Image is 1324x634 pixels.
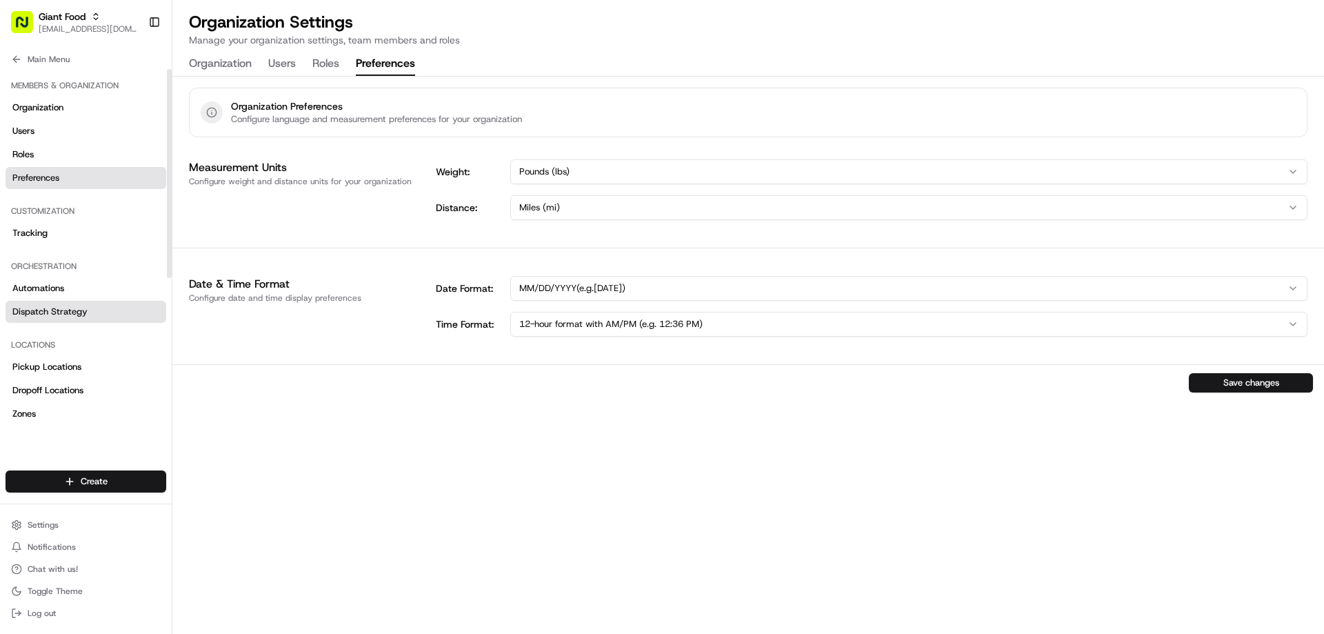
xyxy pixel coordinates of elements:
[14,14,41,41] img: Nash
[28,542,76,553] span: Notifications
[12,282,64,295] span: Automations
[436,201,505,215] label: Distance:
[12,361,81,373] span: Pickup Locations
[189,276,419,293] h1: Date & Time Format
[6,334,166,356] div: Locations
[12,148,34,161] span: Roles
[6,75,166,97] div: Members & Organization
[6,120,166,142] a: Users
[137,234,167,244] span: Pylon
[28,586,83,597] span: Toggle Theme
[6,559,166,579] button: Chat with us!
[189,159,419,176] h1: Measurement Units
[130,200,221,214] span: API Documentation
[6,255,166,277] div: Orchestration
[81,475,108,488] span: Create
[97,233,167,244] a: Powered byPylon
[6,604,166,623] button: Log out
[28,608,56,619] span: Log out
[1189,373,1313,393] button: Save changes
[6,537,166,557] button: Notifications
[6,379,166,402] a: Dropoff Locations
[6,143,166,166] a: Roles
[8,195,111,219] a: 📗Knowledge Base
[189,52,252,76] button: Organization
[6,97,166,119] a: Organization
[12,101,63,114] span: Organization
[28,54,70,65] span: Main Menu
[6,167,166,189] a: Preferences
[111,195,227,219] a: 💻API Documentation
[28,519,59,531] span: Settings
[47,146,174,157] div: We're available if you need us!
[39,10,86,23] button: Giant Food
[231,113,522,126] p: Configure language and measurement preferences for your organization
[6,222,166,244] a: Tracking
[117,201,128,212] div: 💻
[12,408,36,420] span: Zones
[14,201,25,212] div: 📗
[6,582,166,601] button: Toggle Theme
[189,33,460,47] p: Manage your organization settings, team members and roles
[436,165,505,179] label: Weight:
[12,384,83,397] span: Dropoff Locations
[28,564,78,575] span: Chat with us!
[12,227,48,239] span: Tracking
[268,52,296,76] button: Users
[36,89,228,103] input: Clear
[6,403,166,425] a: Zones
[6,6,143,39] button: Giant Food[EMAIL_ADDRESS][DOMAIN_NAME]
[12,125,34,137] span: Users
[234,136,251,152] button: Start new chat
[189,176,419,187] div: Configure weight and distance units for your organization
[356,52,415,76] button: Preferences
[12,306,88,318] span: Dispatch Strategy
[39,23,137,34] button: [EMAIL_ADDRESS][DOMAIN_NAME]
[6,356,166,378] a: Pickup Locations
[312,52,339,76] button: Roles
[14,55,251,77] p: Welcome 👋
[6,50,166,69] button: Main Menu
[436,281,505,295] label: Date Format:
[28,200,106,214] span: Knowledge Base
[6,301,166,323] a: Dispatch Strategy
[14,132,39,157] img: 1736555255976-a54dd68f-1ca7-489b-9aae-adbdc363a1c4
[231,99,522,113] h3: Organization Preferences
[6,200,166,222] div: Customization
[6,470,166,493] button: Create
[6,515,166,535] button: Settings
[189,11,460,33] h1: Organization Settings
[47,132,226,146] div: Start new chat
[189,293,419,304] div: Configure date and time display preferences
[436,317,505,331] label: Time Format:
[12,172,59,184] span: Preferences
[6,277,166,299] a: Automations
